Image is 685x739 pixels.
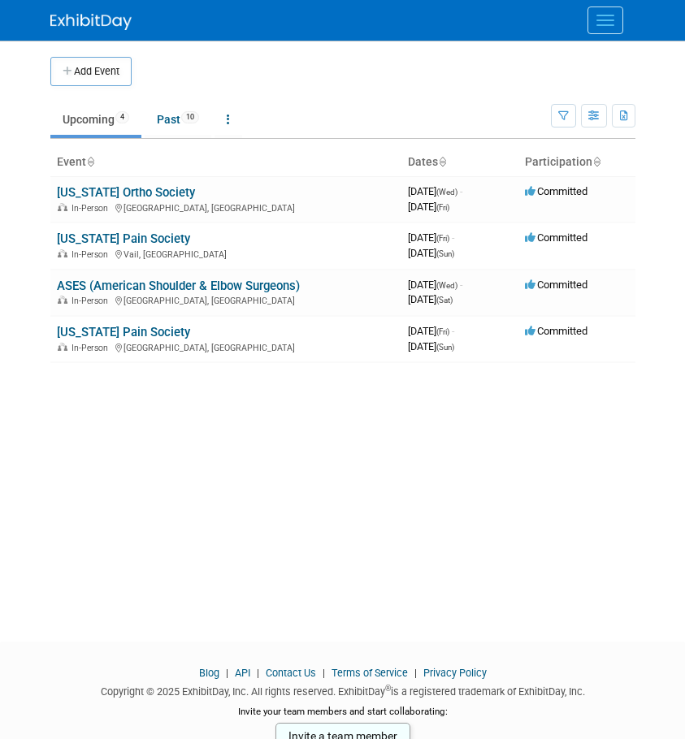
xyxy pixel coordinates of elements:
[436,296,453,305] span: (Sat)
[408,340,454,352] span: [DATE]
[50,57,132,86] button: Add Event
[50,705,635,729] div: Invite your team members and start collaborating:
[57,293,395,306] div: [GEOGRAPHIC_DATA], [GEOGRAPHIC_DATA]
[57,185,195,200] a: [US_STATE] Ortho Society
[436,327,449,336] span: (Fri)
[436,234,449,243] span: (Fri)
[436,249,454,258] span: (Sun)
[57,231,190,246] a: [US_STATE] Pain Society
[438,155,446,168] a: Sort by Start Date
[408,293,453,305] span: [DATE]
[408,279,462,291] span: [DATE]
[72,343,113,353] span: In-Person
[460,185,462,197] span: -
[319,667,329,679] span: |
[199,667,219,679] a: Blog
[408,231,454,244] span: [DATE]
[452,325,454,337] span: -
[72,296,113,306] span: In-Person
[50,681,635,699] div: Copyright © 2025 ExhibitDay, Inc. All rights reserved. ExhibitDay is a registered trademark of Ex...
[518,149,635,176] th: Participation
[266,667,316,679] a: Contact Us
[50,14,132,30] img: ExhibitDay
[436,203,449,212] span: (Fri)
[57,247,395,260] div: Vail, [GEOGRAPHIC_DATA]
[57,201,395,214] div: [GEOGRAPHIC_DATA], [GEOGRAPHIC_DATA]
[408,247,454,259] span: [DATE]
[181,111,199,123] span: 10
[408,185,462,197] span: [DATE]
[50,104,141,135] a: Upcoming4
[525,325,587,337] span: Committed
[436,281,457,290] span: (Wed)
[408,325,454,337] span: [DATE]
[587,6,623,34] button: Menu
[525,279,587,291] span: Committed
[145,104,211,135] a: Past10
[460,279,462,291] span: -
[72,203,113,214] span: In-Person
[253,667,263,679] span: |
[58,249,67,257] img: In-Person Event
[525,231,587,244] span: Committed
[235,667,250,679] a: API
[436,343,454,352] span: (Sun)
[525,185,587,197] span: Committed
[592,155,600,168] a: Sort by Participation Type
[58,343,67,351] img: In-Person Event
[410,667,421,679] span: |
[58,296,67,304] img: In-Person Event
[115,111,129,123] span: 4
[57,279,300,293] a: ASES (American Shoulder & Elbow Surgeons)
[408,201,449,213] span: [DATE]
[222,667,232,679] span: |
[423,667,487,679] a: Privacy Policy
[86,155,94,168] a: Sort by Event Name
[452,231,454,244] span: -
[57,340,395,353] div: [GEOGRAPHIC_DATA], [GEOGRAPHIC_DATA]
[72,249,113,260] span: In-Person
[58,203,67,211] img: In-Person Event
[57,325,190,339] a: [US_STATE] Pain Society
[385,684,391,693] sup: ®
[401,149,518,176] th: Dates
[436,188,457,197] span: (Wed)
[332,667,408,679] a: Terms of Service
[50,149,401,176] th: Event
